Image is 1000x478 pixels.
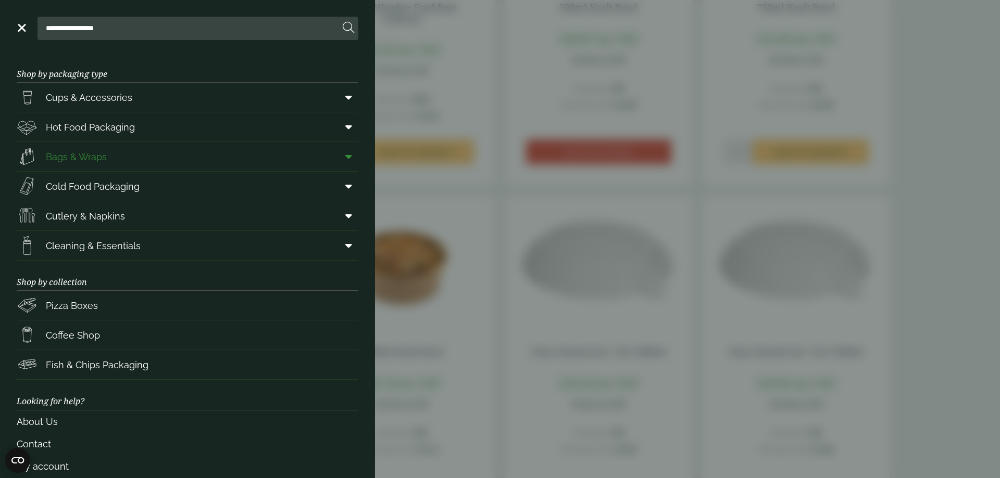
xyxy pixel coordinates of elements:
a: My account [17,455,358,477]
a: Cold Food Packaging [17,172,358,201]
a: Coffee Shop [17,320,358,350]
a: Hot Food Packaging [17,112,358,141]
img: Sandwich_box.svg [17,176,37,197]
img: Paper_carriers.svg [17,146,37,167]
a: Cutlery & Napkins [17,201,358,230]
h3: Looking for help? [17,380,358,410]
img: Deli_box.svg [17,117,37,137]
a: Bags & Wraps [17,142,358,171]
img: FishNchip_box.svg [17,354,37,375]
span: Pizza Boxes [46,299,98,313]
button: Open CMP widget [5,448,30,473]
a: Fish & Chips Packaging [17,350,358,379]
span: Bags & Wraps [46,150,107,164]
img: Cutlery.svg [17,205,37,226]
img: HotDrink_paperCup.svg [17,325,37,345]
span: Cold Food Packaging [46,179,140,193]
img: open-wipe.svg [17,235,37,256]
span: Fish & Chips Packaging [46,358,148,372]
a: About Us [17,410,358,433]
a: Cleaning & Essentials [17,231,358,260]
span: Cleaning & Essentials [46,239,141,253]
span: Cups & Accessories [46,91,132,105]
img: PintNhalf_cup.svg [17,87,37,108]
h3: Shop by collection [17,261,358,291]
img: Pizza_boxes.svg [17,295,37,316]
a: Contact [17,433,358,455]
span: Hot Food Packaging [46,120,135,134]
span: Coffee Shop [46,328,100,342]
a: Pizza Boxes [17,291,358,320]
h3: Shop by packaging type [17,53,358,83]
span: Cutlery & Napkins [46,209,125,223]
a: Cups & Accessories [17,83,358,112]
